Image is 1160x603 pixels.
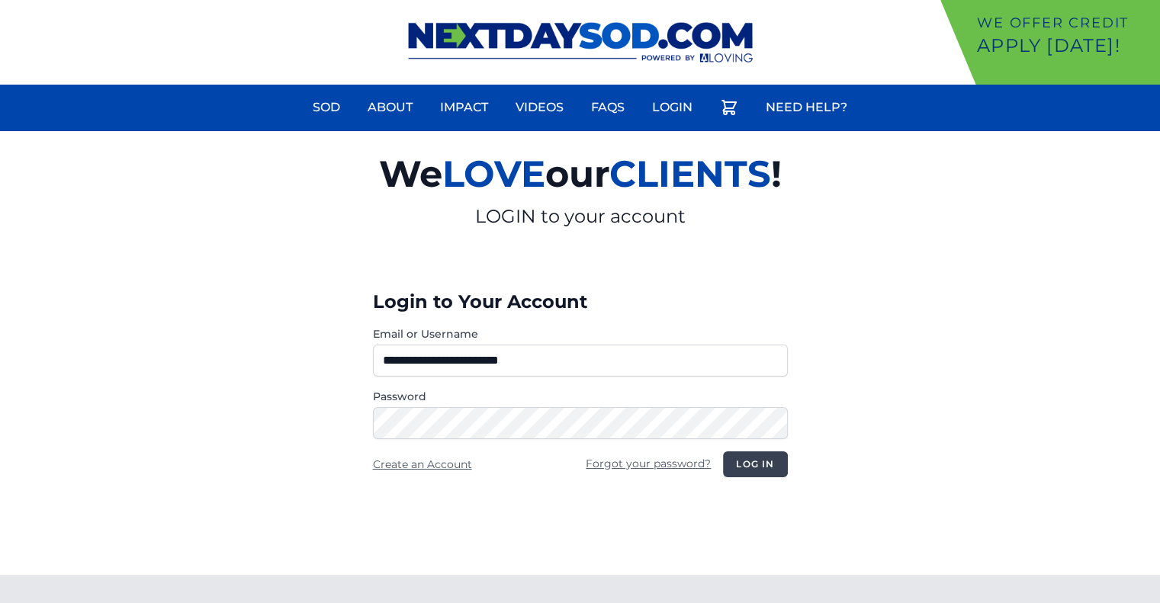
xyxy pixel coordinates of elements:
label: Password [373,389,788,404]
a: Impact [431,89,497,126]
a: FAQs [582,89,634,126]
h3: Login to Your Account [373,290,788,314]
a: Videos [506,89,573,126]
label: Email or Username [373,326,788,342]
p: LOGIN to your account [202,204,959,229]
button: Log in [723,451,787,477]
p: Apply [DATE]! [977,34,1154,58]
a: Login [643,89,702,126]
h2: We our ! [202,143,959,204]
a: Create an Account [373,457,472,471]
a: Need Help? [757,89,856,126]
a: Sod [304,89,349,126]
p: We offer Credit [977,12,1154,34]
a: Forgot your password? [586,457,711,470]
a: About [358,89,422,126]
span: LOVE [442,152,545,196]
span: CLIENTS [609,152,771,196]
